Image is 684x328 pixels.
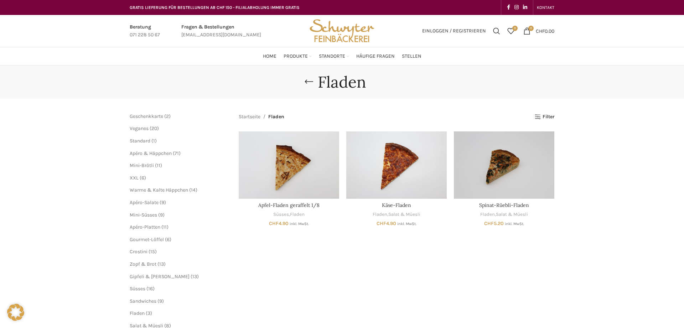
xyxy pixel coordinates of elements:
span: KONTAKT [537,5,554,10]
a: Infobox link [181,23,261,39]
span: CHF [536,28,545,34]
span: 71 [175,150,179,156]
img: Bäckerei Schwyter [307,15,377,47]
span: 6 [167,236,170,243]
span: 2 [166,113,169,119]
bdi: 0.00 [536,28,554,34]
div: Suchen [489,24,504,38]
a: Gipfeli & [PERSON_NAME] [130,274,190,280]
span: 13 [159,261,164,267]
a: Apfel-Fladen geraffelt 1/8 [239,131,339,198]
a: Fladen [373,211,387,218]
span: CHF [377,220,386,227]
span: 9 [160,212,163,218]
a: Stellen [402,49,421,63]
a: XXL [130,175,139,181]
span: 20 [151,125,157,131]
span: 0 [528,26,534,31]
a: Site logo [307,27,377,33]
nav: Breadcrumb [239,113,284,121]
a: Süsses [273,211,289,218]
a: Linkedin social link [521,2,529,12]
a: Crostini [130,249,147,255]
a: Gourmet-Löffel [130,236,164,243]
a: Apfel-Fladen geraffelt 1/8 [258,202,320,208]
a: 0 CHF0.00 [520,24,558,38]
a: Süsses [130,286,145,292]
a: Spinat-Rüebli-Fladen [479,202,529,208]
a: Apéro-Platten [130,224,160,230]
a: Infobox link [130,23,160,39]
span: 11 [157,162,160,168]
span: 3 [147,310,150,316]
div: Meine Wunschliste [504,24,518,38]
span: 1 [153,138,155,144]
div: , [239,211,339,218]
span: 15 [150,249,155,255]
span: 16 [148,286,153,292]
span: Mini-Brötli [130,162,154,168]
div: Main navigation [126,49,558,63]
small: inkl. MwSt. [397,222,416,226]
span: 14 [191,187,196,193]
a: Einloggen / Registrieren [419,24,489,38]
span: 11 [163,224,167,230]
span: Einloggen / Registrieren [422,28,486,33]
small: inkl. MwSt. [505,222,524,226]
small: inkl. MwSt. [290,222,309,226]
a: Apéro & Häppchen [130,150,172,156]
a: Facebook social link [505,2,512,12]
a: Mini-Süsses [130,212,157,218]
a: Standorte [319,49,349,63]
a: Apéro-Salate [130,199,159,205]
a: Warme & Kalte Häppchen [130,187,188,193]
span: 9 [159,298,162,304]
a: Startseite [239,113,260,121]
a: Produkte [284,49,312,63]
div: , [454,211,554,218]
a: Salat & Müesli [388,211,420,218]
a: Standard [130,138,150,144]
a: Sandwiches [130,298,156,304]
span: Fladen [130,310,145,316]
a: Zopf & Brot [130,261,156,267]
bdi: 5.20 [484,220,504,227]
a: Geschenkkarte [130,113,163,119]
a: Instagram social link [512,2,521,12]
span: Stellen [402,53,421,60]
span: 6 [141,175,144,181]
span: 0 [512,26,518,31]
span: Häufige Fragen [356,53,395,60]
a: Käse-Fladen [382,202,411,208]
a: Home [263,49,276,63]
span: Produkte [284,53,308,60]
span: 13 [192,274,197,280]
span: 9 [161,199,164,205]
h1: Fladen [318,73,366,92]
span: Standorte [319,53,345,60]
a: Veganes [130,125,149,131]
a: 0 [504,24,518,38]
a: KONTAKT [537,0,554,15]
div: , [346,211,447,218]
a: Filter [535,114,554,120]
span: CHF [269,220,279,227]
a: Go back [300,75,318,89]
span: Fladen [268,113,284,121]
a: Salat & Müesli [496,211,528,218]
